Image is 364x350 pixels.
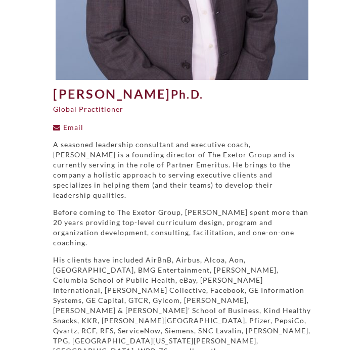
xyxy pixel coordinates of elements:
a: Email [53,123,83,132]
p: A seasoned leadership consultant and executive coach, [PERSON_NAME] is a founding director of The... [53,140,311,200]
p: Before coming to The Exetor Group, [PERSON_NAME] spent more than 20 years providing top-level cur... [53,207,311,248]
h1: [PERSON_NAME] [53,87,311,102]
span: Ph.D. [171,88,203,101]
div: Global Practitioner [53,104,311,114]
